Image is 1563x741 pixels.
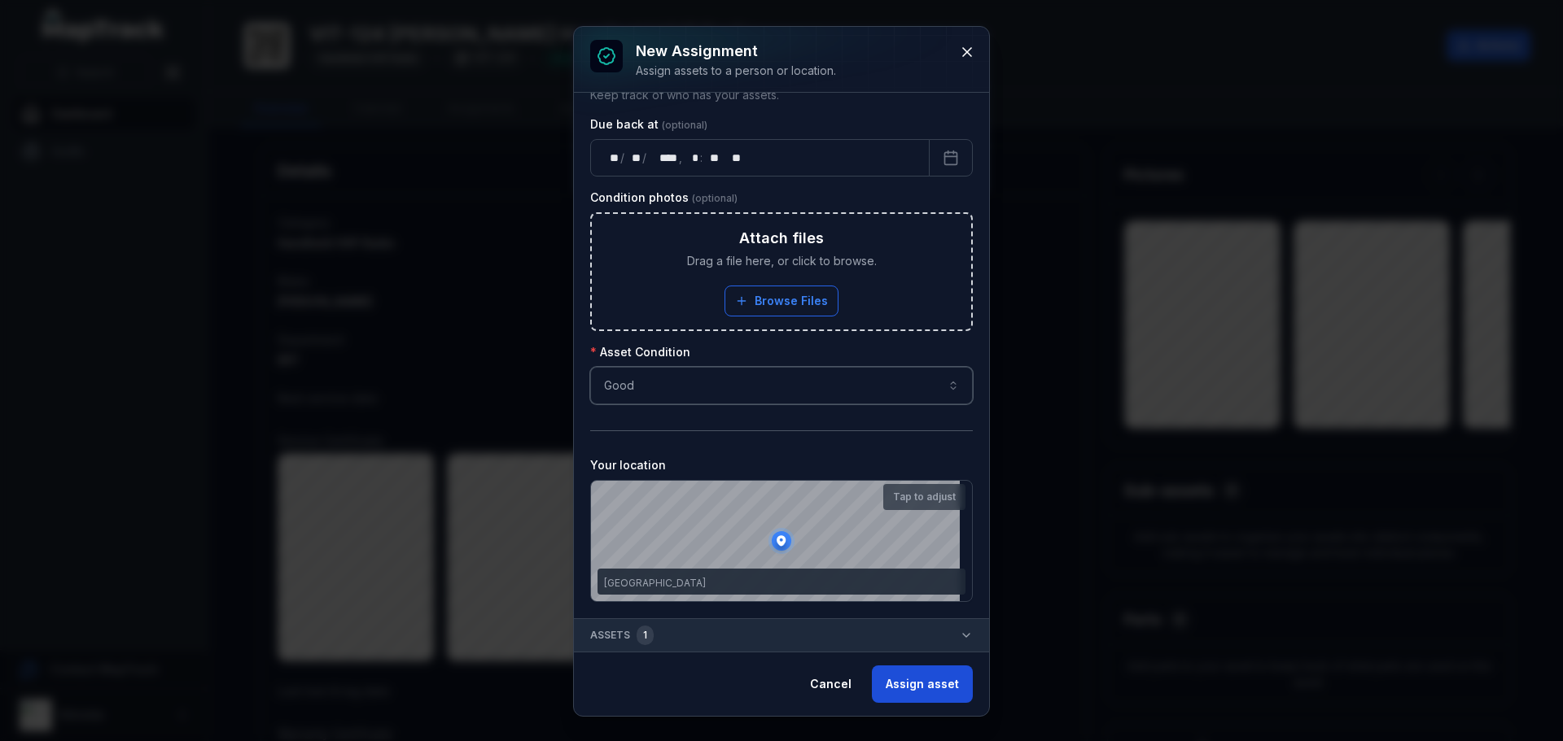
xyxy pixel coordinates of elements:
div: day, [604,150,620,166]
div: / [642,150,648,166]
div: : [700,150,704,166]
button: Good [590,367,973,404]
button: Assets1 [574,619,989,652]
strong: Tap to adjust [893,490,956,503]
label: Asset Condition [590,344,690,360]
span: Drag a file here, or click to browse. [687,253,877,269]
h3: New assignment [636,40,836,63]
label: Due back at [590,116,707,133]
p: Keep track of who has your assets. [590,87,973,103]
span: Assets [590,625,654,645]
span: [GEOGRAPHIC_DATA] [604,577,706,589]
div: am/pm, [724,150,742,166]
div: 1 [637,625,654,645]
div: month, [626,150,642,166]
label: Condition photos [590,190,738,206]
div: Assign assets to a person or location. [636,63,836,79]
div: / [620,150,626,166]
button: Calendar [929,139,973,177]
button: Browse Files [725,286,838,316]
div: minute, [704,150,720,166]
h3: Attach files [739,227,824,250]
div: hour, [684,150,700,166]
canvas: Map [591,481,960,601]
div: , [679,150,684,166]
button: Cancel [796,665,865,703]
div: year, [648,150,679,166]
button: Assign asset [872,665,973,703]
label: Your location [590,457,666,473]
